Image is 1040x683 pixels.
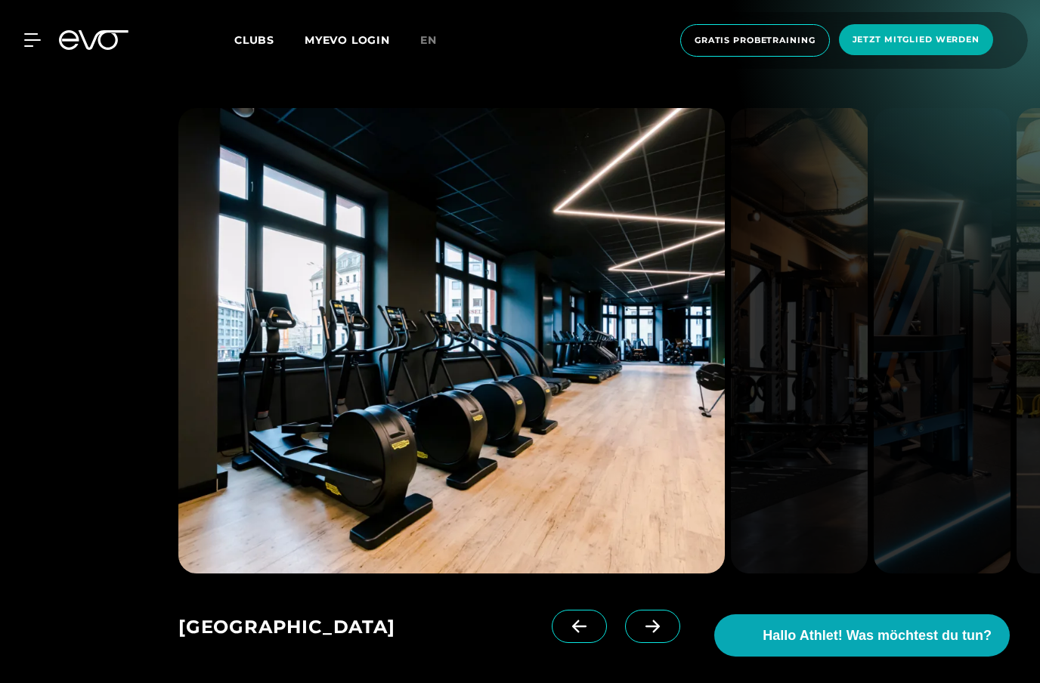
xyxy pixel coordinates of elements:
img: evofitness [731,108,868,573]
span: Hallo Athlet! Was möchtest du tun? [763,626,992,646]
span: Jetzt Mitglied werden [853,33,980,46]
img: evofitness [178,108,725,573]
a: Gratis Probetraining [676,24,834,57]
span: Gratis Probetraining [695,34,816,47]
button: Hallo Athlet! Was möchtest du tun? [714,614,1010,657]
span: Clubs [234,33,274,47]
a: Clubs [234,32,305,47]
a: Jetzt Mitglied werden [834,24,998,57]
a: en [420,32,455,49]
a: MYEVO LOGIN [305,33,390,47]
span: en [420,33,437,47]
img: evofitness [874,108,1011,573]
